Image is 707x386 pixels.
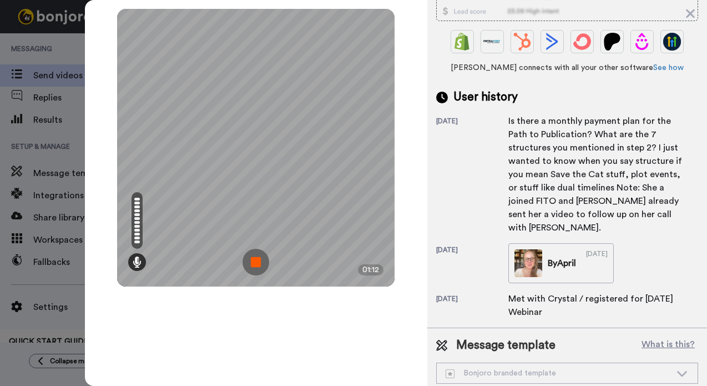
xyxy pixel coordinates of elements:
span: Message template [456,337,555,354]
a: ByApril[DATE] [508,243,614,283]
img: demo-template.svg [446,369,454,378]
span: User history [453,89,518,106]
div: Bonjoro branded template [446,368,671,379]
div: Is there a monthly payment plan for the Path to Publication? What are the 7 structures you mentio... [508,114,686,234]
img: 50db76de-8f74-484b-afad-6011904638c0-thumb.jpg [514,249,542,277]
div: 01:12 [358,264,383,275]
div: By April [548,257,576,270]
span: [PERSON_NAME] connects with all your other software [436,62,698,73]
div: [DATE] [436,294,508,319]
button: What is this? [638,337,698,354]
div: [DATE] [436,117,508,234]
div: [DATE] [586,249,608,277]
div: Met with Crystal / registered for [DATE] Webinar [508,292,686,319]
div: [DATE] [436,245,508,283]
img: ic_record_stop.svg [243,249,269,275]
